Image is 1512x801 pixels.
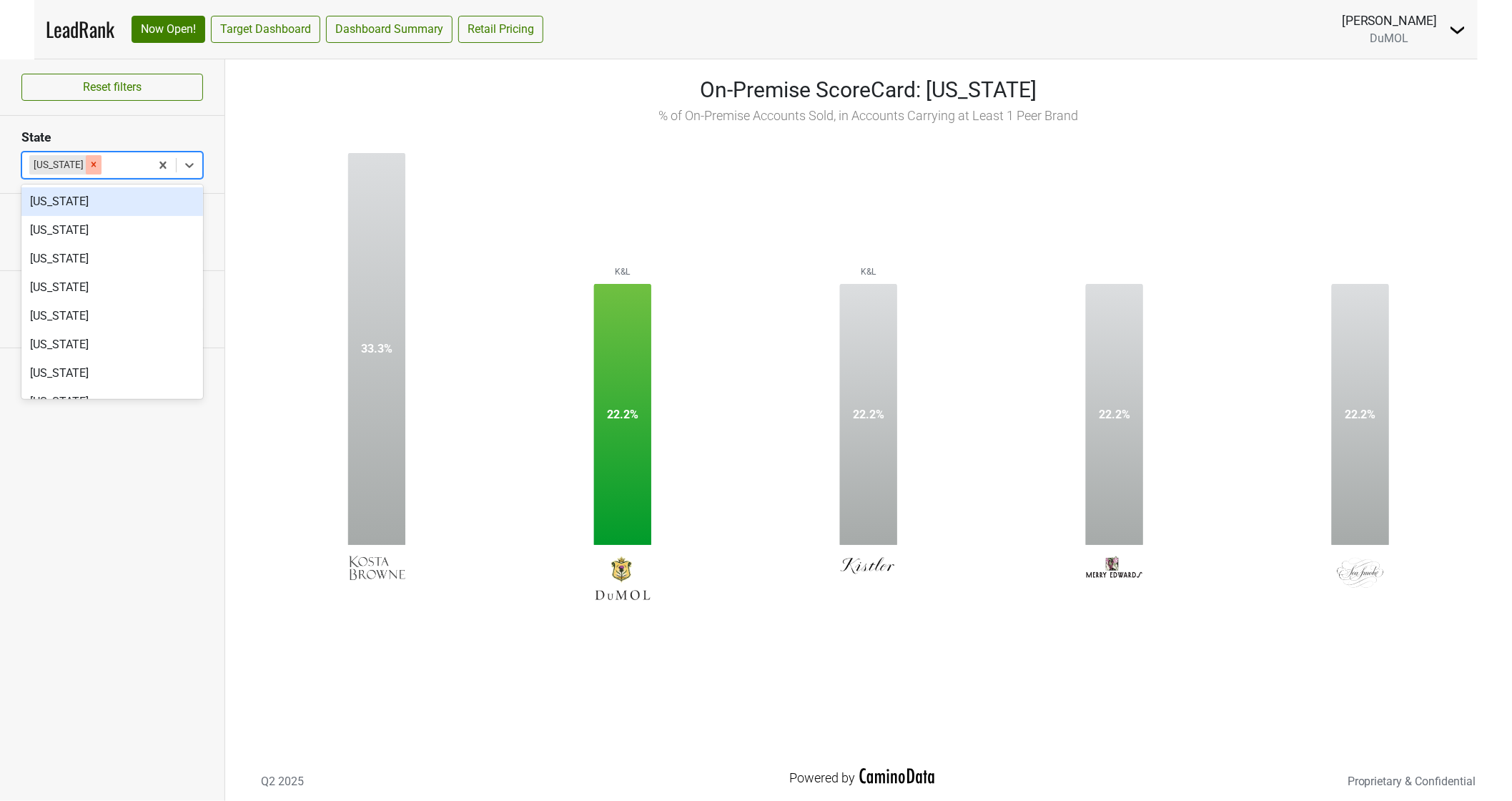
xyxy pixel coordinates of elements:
[607,408,638,421] text: 22.2%
[659,108,1079,123] span: % of On-Premise Accounts Sold, in Accounts Carrying at Least 1 Peer Brand
[840,556,897,576] img: Kistler
[1449,21,1466,39] img: Dropdown Menu
[21,130,203,145] h3: State
[29,155,86,174] div: [US_STATE]
[1345,408,1376,421] text: 22.2%
[853,408,884,421] text: 22.2%
[86,155,102,174] div: Remove Alaska
[21,245,203,273] div: [US_STATE]
[594,556,651,601] img: DuMOL
[326,16,453,43] a: Dashboard Summary
[1348,773,1476,790] div: Proprietary & Confidential
[46,14,114,44] a: LeadRank
[21,359,203,388] div: [US_STATE]
[1086,556,1143,578] img: Merry
[789,765,948,794] div: Powered by
[21,302,203,330] div: [US_STATE]
[701,77,1037,102] span: On-Premise ScoreCard: [US_STATE]
[348,556,405,580] img: Kosta
[1332,556,1389,590] img: Sea
[861,267,876,277] text: K&L
[21,187,203,216] div: [US_STATE]
[21,388,203,416] div: [US_STATE]
[361,342,392,355] text: 33.3%
[1370,31,1409,45] span: DuMOL
[132,16,205,43] a: Now Open!
[211,16,320,43] a: Target Dashboard
[458,16,543,43] a: Retail Pricing
[261,773,304,790] div: Q2 2025
[21,74,203,101] button: Reset filters
[1099,408,1130,421] text: 22.2%
[21,273,203,302] div: [US_STATE]
[848,765,948,794] img: CaminoData
[21,330,203,359] div: [US_STATE]
[21,216,203,245] div: [US_STATE]
[1342,11,1438,30] div: [PERSON_NAME]
[615,267,631,277] text: K&L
